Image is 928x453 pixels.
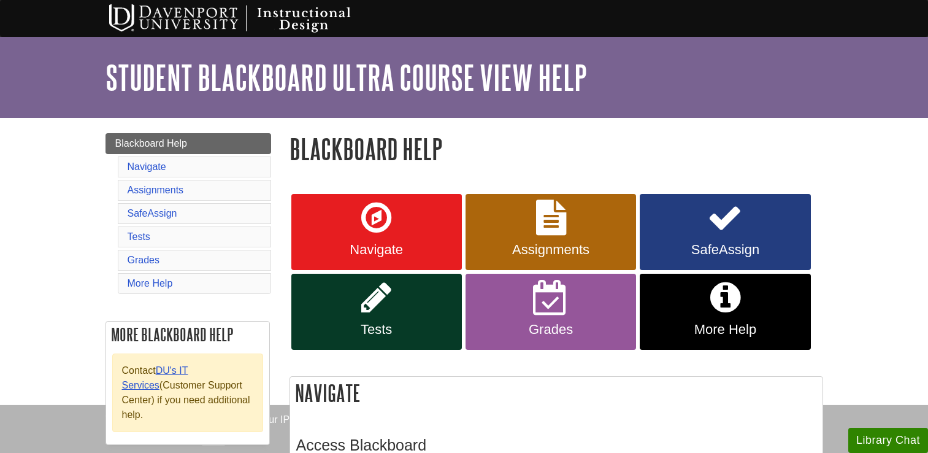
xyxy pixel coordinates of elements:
a: Grades [128,255,159,265]
span: Navigate [301,242,453,258]
a: Assignments [128,185,184,195]
span: Tests [301,322,453,338]
a: Student Blackboard Ultra Course View Help [105,58,587,96]
a: SafeAssign [128,208,177,219]
div: Contact (Customer Support Center) if you need additional help. [112,354,263,432]
span: Assignments [475,242,627,258]
h2: Navigate [290,377,823,409]
span: Blackboard Help [115,138,187,149]
a: Tests [291,274,462,350]
button: Library Chat [848,428,928,453]
span: Grades [475,322,627,338]
h1: Blackboard Help [290,133,823,165]
a: More Help [640,274,810,350]
a: Navigate [128,161,166,172]
a: Tests [128,231,150,242]
img: Davenport University Instructional Design [99,3,394,34]
a: SafeAssign [640,194,810,270]
a: More Help [128,278,173,288]
span: SafeAssign [649,242,801,258]
h2: More Blackboard Help [106,322,269,347]
a: Grades [466,274,636,350]
a: Navigate [291,194,462,270]
a: Blackboard Help [105,133,271,154]
span: More Help [649,322,801,338]
a: Assignments [466,194,636,270]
